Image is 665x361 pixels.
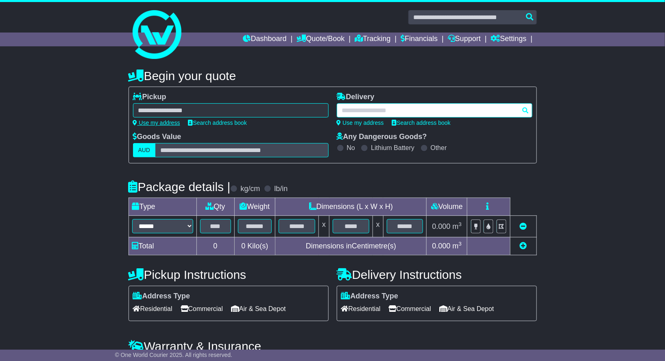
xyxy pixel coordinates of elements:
[520,222,527,231] a: Remove this item
[355,33,390,46] a: Tracking
[337,103,532,117] typeahead: Please provide city
[439,302,494,315] span: Air & Sea Depot
[274,185,288,194] label: lb/in
[297,33,344,46] a: Quote/Book
[401,33,438,46] a: Financials
[196,198,234,216] td: Qty
[129,339,537,353] h4: Warranty & Insurance
[341,302,381,315] span: Residential
[234,237,275,255] td: Kilo(s)
[520,242,527,250] a: Add new item
[337,133,427,141] label: Any Dangerous Goods?
[234,198,275,216] td: Weight
[389,302,431,315] span: Commercial
[432,222,451,231] span: 0.000
[115,352,233,358] span: © One World Courier 2025. All rights reserved.
[133,93,166,102] label: Pickup
[133,143,156,157] label: AUD
[231,302,286,315] span: Air & Sea Depot
[133,292,190,301] label: Address Type
[129,237,196,255] td: Total
[240,185,260,194] label: kg/cm
[319,216,329,237] td: x
[448,33,481,46] a: Support
[133,302,172,315] span: Residential
[453,222,462,231] span: m
[188,120,247,126] a: Search address book
[181,302,223,315] span: Commercial
[491,33,527,46] a: Settings
[373,216,383,237] td: x
[459,241,462,247] sup: 3
[453,242,462,250] span: m
[129,69,537,83] h4: Begin your quote
[431,144,447,152] label: Other
[241,242,245,250] span: 0
[341,292,399,301] label: Address Type
[133,133,181,141] label: Goods Value
[337,120,384,126] a: Use my address
[129,198,196,216] td: Type
[196,237,234,255] td: 0
[129,268,329,281] h4: Pickup Instructions
[243,33,287,46] a: Dashboard
[392,120,451,126] a: Search address book
[129,180,231,194] h4: Package details |
[459,221,462,227] sup: 3
[133,120,180,126] a: Use my address
[337,268,537,281] h4: Delivery Instructions
[337,93,375,102] label: Delivery
[275,198,427,216] td: Dimensions (L x W x H)
[427,198,467,216] td: Volume
[275,237,427,255] td: Dimensions in Centimetre(s)
[347,144,355,152] label: No
[371,144,414,152] label: Lithium Battery
[432,242,451,250] span: 0.000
